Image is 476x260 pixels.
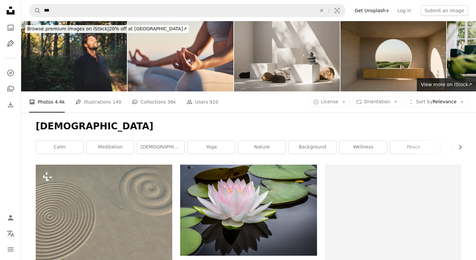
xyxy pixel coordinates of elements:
[36,209,172,215] a: a picture of some sand with a spiral design on it
[351,5,393,16] a: Get Unsplash+
[36,120,461,132] h1: [DEMOGRAPHIC_DATA]
[21,21,127,91] img: Portrait of man enjoying the sunny day in the forest
[4,243,17,256] button: Menu
[188,141,235,154] a: yoga
[4,37,17,50] a: Illustrations
[421,82,472,87] span: View more on iStock ↗
[36,165,172,260] img: a picture of some sand with a spiral design on it
[417,78,476,91] a: View more on iStock↗
[416,99,456,105] span: Relevance
[364,99,390,104] span: Orientation
[234,21,340,91] img: Minimalist Display with Stones and White Cubes
[4,98,17,111] a: Download History
[4,66,17,80] a: Explore
[21,21,193,37] a: Browse premium images on iStock|20% off at [GEOGRAPHIC_DATA]↗
[180,207,317,213] a: rule of thirds photography of pink and white lotus flower floating on body of water
[167,98,176,106] span: 36k
[186,91,218,113] a: Users 910
[36,141,83,154] a: calm
[180,165,317,255] img: rule of thirds photography of pink and white lotus flower floating on body of water
[352,97,402,107] button: Orientation
[404,97,468,107] button: Sort byRelevance
[321,99,338,104] span: License
[4,227,17,240] button: Language
[4,211,17,224] a: Log in / Sign up
[340,21,446,91] img: Minimalist Beige Interior with Circular Window
[210,98,218,106] span: 910
[314,4,329,17] button: Clear
[393,5,415,16] a: Log in
[113,98,122,106] span: 140
[420,5,468,16] button: Submit an image
[128,21,233,91] img: Woman, hands or lotus pose meditation on sunset beach, ocean or sea in mental health, mind traini...
[309,97,350,107] button: License
[75,91,121,113] a: Illustrations 140
[4,82,17,95] a: Collections
[289,141,336,154] a: background
[238,141,286,154] a: nature
[29,4,41,17] button: Search Unsplash
[4,21,17,34] a: Photos
[27,26,109,31] span: Browse premium images on iStock |
[87,141,134,154] a: meditation
[339,141,387,154] a: wellness
[137,141,184,154] a: [DEMOGRAPHIC_DATA] garden
[29,4,345,17] form: Find visuals sitewide
[27,26,187,31] span: 20% off at [GEOGRAPHIC_DATA] ↗
[416,99,432,104] span: Sort by
[132,91,176,113] a: Collections 36k
[390,141,437,154] a: peace
[454,141,461,154] button: scroll list to the right
[329,4,345,17] button: Visual search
